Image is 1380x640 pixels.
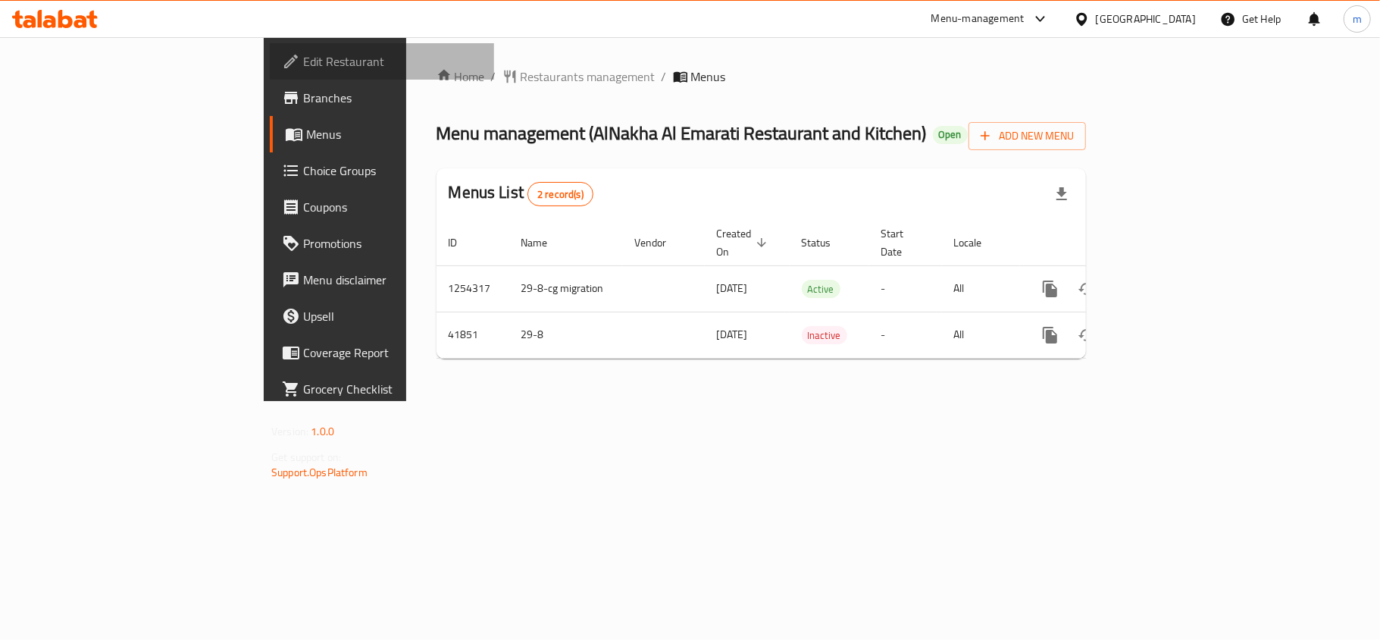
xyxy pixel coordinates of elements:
li: / [662,67,667,86]
a: Support.OpsPlatform [271,463,368,482]
a: Choice Groups [270,152,494,189]
span: Vendor [635,234,687,252]
span: Branches [303,89,482,107]
button: Change Status [1069,271,1105,307]
span: Coupons [303,198,482,216]
span: Open [933,128,968,141]
span: Menu disclaimer [303,271,482,289]
span: Upsell [303,307,482,325]
span: Menus [306,125,482,143]
span: Choice Groups [303,162,482,180]
td: - [869,312,942,358]
div: Menu-management [931,10,1025,28]
span: [DATE] [717,278,748,298]
td: 29-8 [509,312,623,358]
span: Name [521,234,568,252]
td: All [942,312,1020,358]
div: [GEOGRAPHIC_DATA] [1096,11,1196,27]
th: Actions [1020,220,1190,266]
a: Coupons [270,189,494,225]
span: Locale [954,234,1002,252]
span: Start Date [881,224,924,261]
span: Menus [691,67,726,86]
table: enhanced table [437,220,1190,359]
span: Menu management ( AlNakha Al Emarati Restaurant and Kitchen ) [437,116,927,150]
span: 1.0.0 [311,422,334,441]
td: 29-8-cg migration [509,265,623,312]
span: Restaurants management [521,67,656,86]
a: Restaurants management [502,67,656,86]
td: - [869,265,942,312]
span: Edit Restaurant [303,52,482,71]
div: Export file [1044,176,1080,212]
div: Inactive [802,326,847,344]
a: Menu disclaimer [270,262,494,298]
div: Open [933,126,968,144]
div: Total records count [527,182,593,206]
button: more [1032,271,1069,307]
button: Change Status [1069,317,1105,353]
span: 2 record(s) [528,187,593,202]
span: Add New Menu [981,127,1074,146]
span: Active [802,281,840,298]
a: Branches [270,80,494,116]
span: Get support on: [271,447,341,467]
a: Menus [270,116,494,152]
span: ID [449,234,477,252]
button: Add New Menu [969,122,1086,150]
span: Coverage Report [303,344,482,362]
td: All [942,265,1020,312]
a: Grocery Checklist [270,371,494,407]
h2: Menus List [449,181,593,206]
span: Version: [271,422,308,441]
nav: breadcrumb [437,67,1086,86]
span: m [1353,11,1362,27]
a: Promotions [270,225,494,262]
span: Promotions [303,234,482,253]
span: Status [802,234,851,252]
span: Created On [717,224,771,261]
span: Grocery Checklist [303,380,482,398]
a: Edit Restaurant [270,43,494,80]
a: Coverage Report [270,334,494,371]
a: Upsell [270,298,494,334]
span: Inactive [802,327,847,344]
span: [DATE] [717,325,748,344]
button: more [1032,317,1069,353]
